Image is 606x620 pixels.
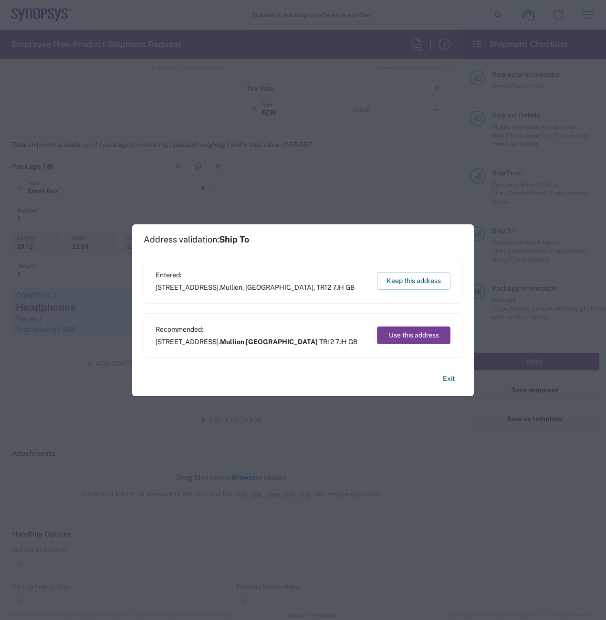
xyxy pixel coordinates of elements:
[219,234,249,244] span: Ship To
[156,325,357,334] span: Recommended:
[377,326,450,344] button: Use this address
[144,234,249,245] h1: Address validation:
[319,338,347,346] span: TR12 7JH
[220,284,313,291] span: Mullion, [GEOGRAPHIC_DATA]
[156,271,355,279] span: Entered:
[377,272,450,290] button: Keep this address
[348,338,357,346] span: GB
[316,284,344,291] span: TR12 7JH
[345,284,355,291] span: GB
[156,283,355,292] span: [STREET_ADDRESS]. ,
[220,338,244,346] span: Mullion
[246,338,318,346] span: [GEOGRAPHIC_DATA]
[435,370,462,387] button: Exit
[156,337,357,346] span: [STREET_ADDRESS]. ,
